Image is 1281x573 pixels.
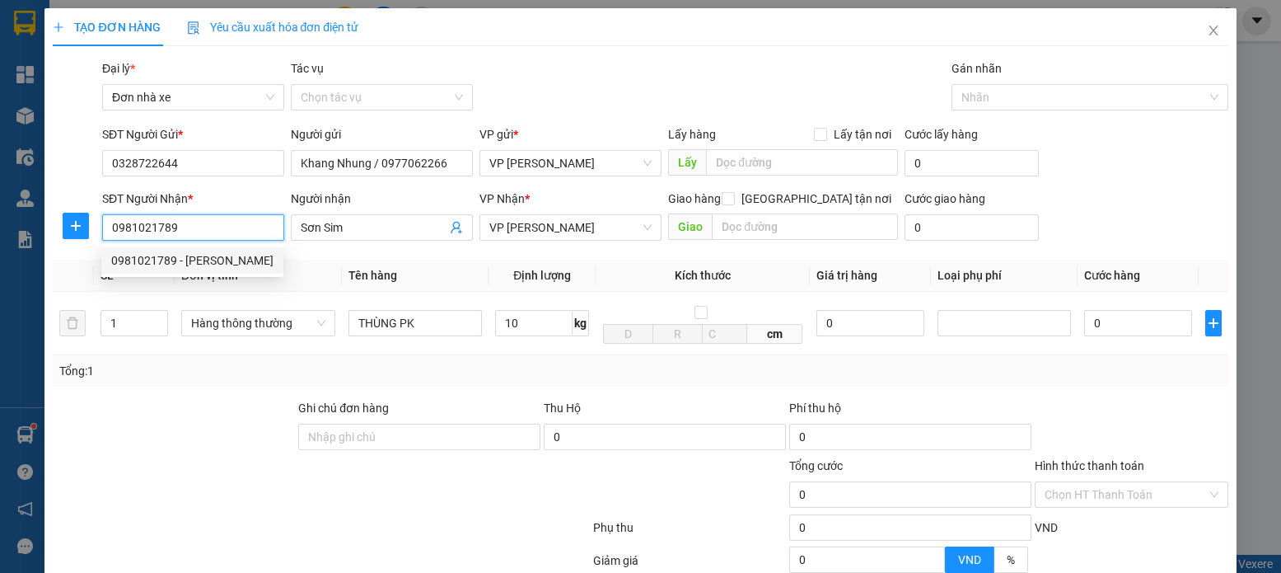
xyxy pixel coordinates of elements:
[675,269,731,282] span: Kích thước
[1084,269,1140,282] span: Cước hàng
[187,21,359,34] span: Yêu cầu xuất hóa đơn điện tử
[291,62,324,75] label: Tác vụ
[1207,24,1220,37] span: close
[489,151,652,176] span: VP Nguyễn Văn Cừ
[603,324,653,344] input: D
[735,190,898,208] span: [GEOGRAPHIC_DATA] tận nơi
[513,269,571,282] span: Định lượng
[668,149,706,176] span: Lấy
[1035,521,1058,534] span: VND
[102,62,135,75] span: Đại lý
[905,150,1040,176] input: Cước lấy hàng
[59,310,86,336] button: delete
[187,21,200,35] img: icon
[63,219,88,232] span: plus
[827,125,898,143] span: Lấy tận nơi
[905,214,1040,241] input: Cước giao hàng
[348,310,483,336] input: VD: Bàn, Ghế
[951,62,1002,75] label: Gán nhãn
[102,190,284,208] div: SĐT Người Nhận
[668,128,716,141] span: Lấy hàng
[931,260,1078,292] th: Loại phụ phí
[905,128,978,141] label: Cước lấy hàng
[816,310,923,336] input: 0
[298,424,540,450] input: Ghi chú đơn hàng
[63,213,89,239] button: plus
[191,311,325,336] span: Hàng thông thường
[479,192,525,205] span: VP Nhận
[905,192,985,205] label: Cước giao hàng
[53,21,160,34] span: TẠO ĐƠN HÀNG
[702,324,747,344] input: C
[59,362,495,380] div: Tổng: 1
[816,269,877,282] span: Giá trị hàng
[789,459,843,472] span: Tổng cước
[53,21,64,33] span: plus
[291,190,473,208] div: Người nhận
[291,125,473,143] div: Người gửi
[1190,8,1237,54] button: Close
[706,149,897,176] input: Dọc đường
[958,553,981,566] span: VND
[747,324,802,344] span: cm
[668,192,721,205] span: Giao hàng
[489,215,652,240] span: VP LÊ HỒNG PHONG
[111,251,273,270] div: 0981021789 - [PERSON_NAME]
[112,85,274,110] span: Đơn nhà xe
[573,310,589,336] span: kg
[1205,310,1222,336] button: plus
[101,247,283,274] div: 0981021789 - sơn sim
[298,402,389,415] label: Ghi chú đơn hàng
[1007,553,1015,566] span: %
[591,519,788,547] div: Phụ thu
[544,402,581,415] span: Thu Hộ
[450,221,463,234] span: user-add
[712,214,897,240] input: Dọc đường
[789,399,1031,424] div: Phí thu hộ
[668,214,712,240] span: Giao
[479,125,662,143] div: VP gửi
[102,125,284,143] div: SĐT Người Gửi
[1035,459,1144,472] label: Hình thức thanh toán
[348,269,397,282] span: Tên hàng
[652,324,703,344] input: R
[1206,317,1221,330] span: plus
